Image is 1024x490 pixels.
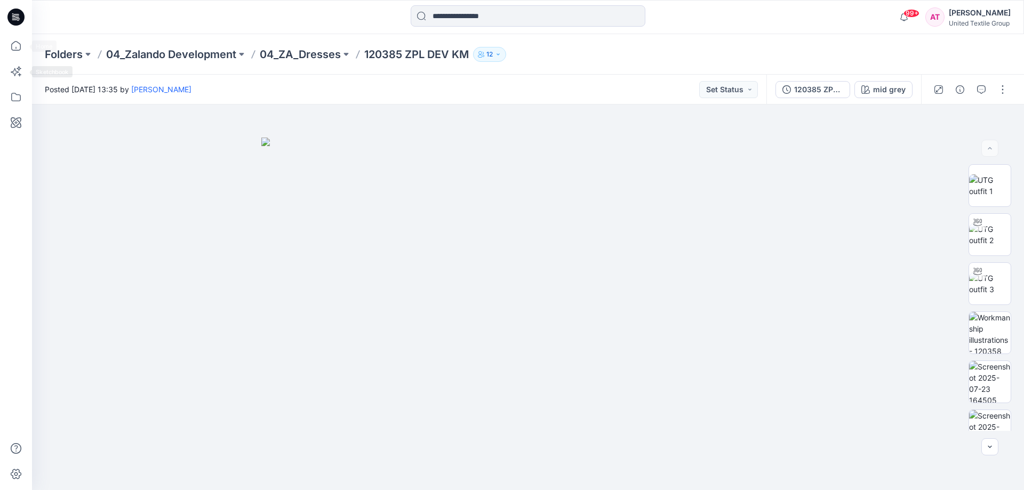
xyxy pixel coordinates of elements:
button: 12 [473,47,506,62]
button: Details [951,81,969,98]
img: Workmanship illustrations - 120358 [969,312,1011,354]
div: [PERSON_NAME] [949,6,1011,19]
img: UTG outfit 3 [969,272,1011,295]
img: UTG outfit 2 [969,223,1011,246]
div: AT [925,7,945,27]
p: 12 [486,49,493,60]
div: 120385 ZPL DEV KM [794,84,843,95]
img: Screenshot 2025-07-23 164505 [969,361,1011,403]
a: 04_ZA_Dresses [260,47,341,62]
p: 120385 ZPL DEV KM [364,47,469,62]
a: Folders [45,47,83,62]
span: 99+ [903,9,919,18]
img: UTG outfit 1 [969,174,1011,197]
button: 120385 ZPL DEV KM [775,81,850,98]
button: mid grey [854,81,913,98]
a: 04_Zalando Development [106,47,236,62]
a: [PERSON_NAME] [131,85,191,94]
img: Screenshot 2025-07-23 164457 [969,410,1011,452]
div: United Textile Group [949,19,1011,27]
span: Posted [DATE] 13:35 by [45,84,191,95]
div: mid grey [873,84,906,95]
